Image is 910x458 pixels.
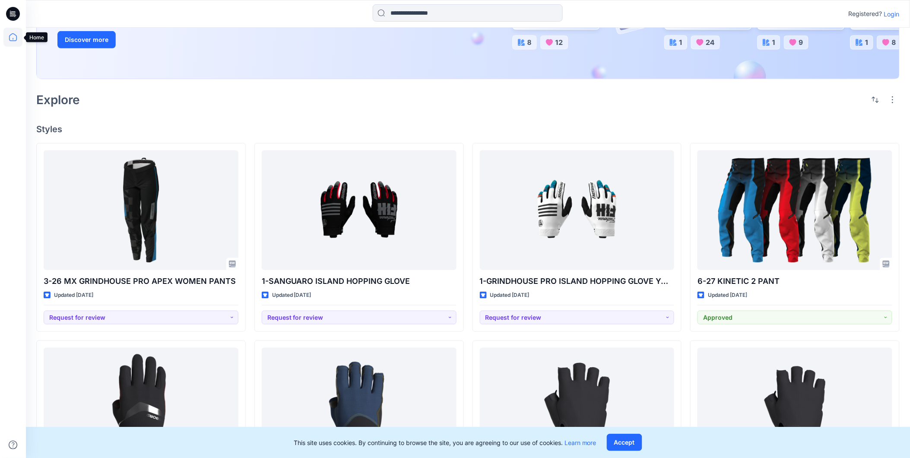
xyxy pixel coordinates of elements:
a: 1-GRINDHOUSE PRO ISLAND HOPPING GLOVE YOUTH [480,150,675,270]
p: 1-GRINDHOUSE PRO ISLAND HOPPING GLOVE YOUTH [480,275,675,287]
p: 6-27 KINETIC 2 PANT [698,275,892,287]
a: 3-26 MX GRINDHOUSE PRO APEX WOMEN PANTS [44,150,238,270]
p: Updated [DATE] [708,291,747,300]
a: 6-27 KINETIC 2 PANT [698,150,892,270]
a: 1-SANGUARO ISLAND HOPPING GLOVE [262,150,457,270]
button: Accept [607,434,642,451]
a: Learn more [564,439,596,446]
a: Discover more [57,31,252,48]
p: Updated [DATE] [272,291,311,300]
button: Discover more [57,31,116,48]
p: Updated [DATE] [54,291,93,300]
p: Registered? [849,9,882,19]
p: Updated [DATE] [490,291,530,300]
h2: Explore [36,93,80,107]
p: 1-SANGUARO ISLAND HOPPING GLOVE [262,275,457,287]
p: Login [884,10,900,19]
h4: Styles [36,124,900,134]
p: 3-26 MX GRINDHOUSE PRO APEX WOMEN PANTS [44,275,238,287]
p: This site uses cookies. By continuing to browse the site, you are agreeing to our use of cookies. [294,438,596,447]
